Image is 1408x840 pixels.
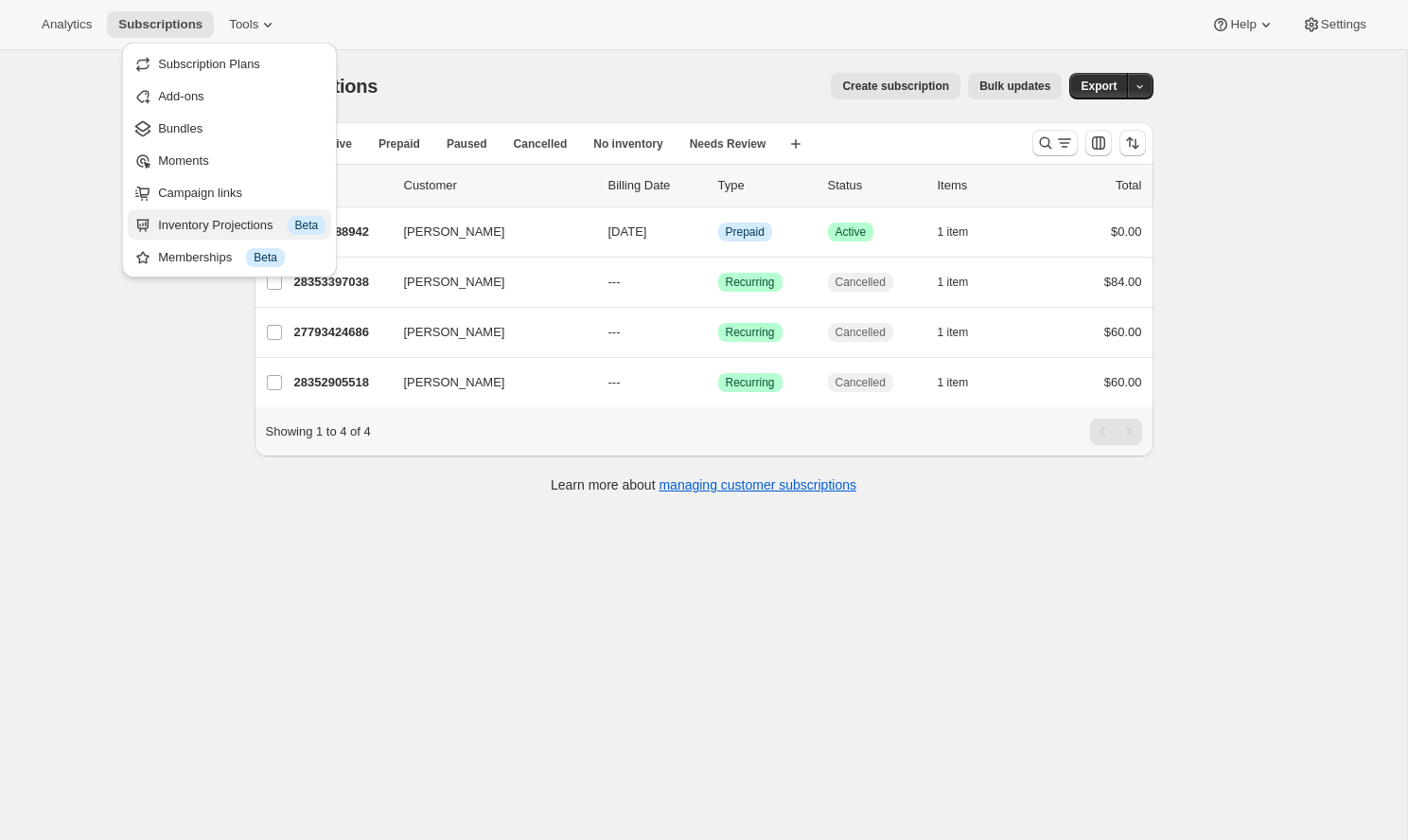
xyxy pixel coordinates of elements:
button: Help [1200,11,1286,38]
nav: Pagination [1090,419,1142,445]
p: Status [828,176,923,195]
span: Active [836,224,867,240]
button: Create subscription [831,73,960,99]
div: 28352905518[PERSON_NAME]---SuccessRecurringCancelled1 item$60.00 [294,369,1142,396]
span: $60.00 [1104,375,1142,389]
span: [PERSON_NAME] [404,223,505,241]
button: Export [1069,73,1128,99]
span: [PERSON_NAME] [404,373,505,392]
span: Campaign links [158,186,242,200]
span: [PERSON_NAME] [404,323,505,342]
button: Moments [128,145,331,175]
button: Analytics [30,11,103,38]
span: Cancelled [836,375,886,390]
span: Bundles [158,121,202,135]
div: 28353397038[PERSON_NAME]---SuccessRecurringCancelled1 item$84.00 [294,269,1142,295]
button: Inventory Projections [128,209,331,240]
button: 1 item [938,369,990,396]
span: Settings [1321,17,1366,32]
button: [PERSON_NAME] [393,267,582,297]
p: Customer [404,176,593,195]
span: 1 item [938,325,969,340]
span: 1 item [938,224,969,240]
span: Beta [295,218,319,233]
span: Prepaid [378,136,420,152]
div: Type [718,176,813,195]
span: Recurring [726,325,775,340]
span: --- [608,375,621,389]
span: Add-ons [158,89,203,103]
div: 27793424686[PERSON_NAME]---SuccessRecurringCancelled1 item$60.00 [294,319,1142,346]
span: [PERSON_NAME] [404,273,505,292]
p: Total [1116,176,1141,195]
span: Cancelled [836,275,886,290]
button: Sort the results [1119,130,1146,156]
span: Tools [229,17,258,32]
span: Prepaid [726,224,765,240]
span: [DATE] [608,224,647,239]
div: Items [938,176,1032,195]
span: Create subscription [842,79,949,94]
span: --- [608,325,621,339]
button: 1 item [938,269,990,295]
button: Tools [218,11,289,38]
span: $0.00 [1111,224,1142,239]
span: Cancelled [836,325,886,340]
button: [PERSON_NAME] [393,317,582,348]
button: 1 item [938,319,990,346]
span: 1 item [938,275,969,290]
span: Cancelled [514,136,568,152]
div: Memberships [158,248,326,267]
span: Recurring [726,275,775,290]
div: 28421488942[PERSON_NAME][DATE]InfoPrepaidSuccessActive1 item$0.00 [294,219,1142,245]
span: $84.00 [1104,275,1142,289]
button: 1 item [938,219,990,245]
button: Bulk updates [968,73,1062,99]
span: Needs Review [690,136,766,152]
span: Subscriptions [118,17,202,32]
span: Bulk updates [979,79,1050,94]
button: [PERSON_NAME] [393,367,582,398]
button: Memberships [128,241,331,272]
span: Active [318,136,352,152]
p: 28352905518 [294,373,389,392]
span: Export [1081,79,1117,94]
button: Subscription Plans [128,48,331,79]
button: Customize table column order and visibility [1085,130,1112,156]
button: Search and filter results [1032,130,1078,156]
a: managing customer subscriptions [659,477,856,492]
button: Bundles [128,113,331,143]
span: Beta [254,250,277,265]
div: Inventory Projections [158,216,326,235]
span: Recurring [726,375,775,390]
p: Learn more about [551,475,856,494]
button: Subscriptions [107,11,214,38]
span: Subscription Plans [158,57,260,71]
p: Showing 1 to 4 of 4 [266,422,371,441]
p: 27793424686 [294,323,389,342]
span: Analytics [42,17,92,32]
span: --- [608,275,621,289]
div: IDCustomerBilling DateTypeStatusItemsTotal [294,176,1142,195]
span: 1 item [938,375,969,390]
span: Paused [447,136,487,152]
span: Help [1230,17,1256,32]
span: Moments [158,153,208,168]
button: Settings [1291,11,1378,38]
button: Create new view [781,131,811,157]
span: $60.00 [1104,325,1142,339]
button: Add-ons [128,80,331,111]
button: [PERSON_NAME] [393,217,582,247]
p: Billing Date [608,176,703,195]
button: Campaign links [128,177,331,207]
span: No inventory [593,136,662,152]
